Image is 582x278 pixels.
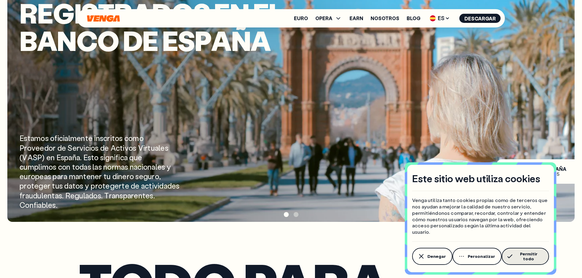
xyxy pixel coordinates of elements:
span: u [29,191,33,200]
span: s [150,191,153,200]
span: A [563,167,566,171]
span: v [79,143,83,153]
span: E [162,27,178,54]
span: , [159,171,161,181]
span: d [64,181,68,190]
span: a [75,171,79,181]
span: S [68,143,72,153]
span: n [138,191,142,200]
span: e [43,181,48,190]
span: C [20,200,25,210]
span: a [127,191,131,200]
span: r [53,143,56,153]
span: 5 [557,171,559,176]
span: a [64,171,67,181]
span: s [133,143,136,153]
span: u [151,143,155,153]
span: o [129,143,133,153]
span: a [69,181,72,190]
span: d [89,191,93,200]
span: e [157,162,162,171]
span: e [70,191,75,200]
a: Descargar [459,14,501,23]
span: A [555,167,559,171]
span: S [33,153,37,162]
span: e [62,143,66,153]
span: d [44,143,49,153]
span: o [31,171,35,181]
span: c [124,133,128,143]
span: e [34,181,38,190]
span: s [119,191,123,200]
span: u [24,162,27,171]
span: . [80,153,82,162]
span: s [176,181,179,190]
span: o [49,143,53,153]
span: m [42,162,49,171]
span: o [155,171,159,181]
span: o [130,171,134,181]
span: d [159,181,163,190]
span: . [153,191,155,200]
span: n [115,191,119,200]
span: e [105,181,110,190]
span: c [145,181,149,190]
span: i [104,153,105,162]
span: u [37,191,41,200]
span: r [145,143,148,153]
span: a [37,27,57,54]
span: g [75,191,79,200]
span: Denegar [427,254,446,259]
span: c [76,27,97,54]
span: R [65,191,70,200]
span: t [72,162,75,171]
span: n [103,162,107,171]
span: n [57,27,76,54]
span: p [20,181,24,190]
span: s [80,181,83,190]
span: u [55,181,59,190]
span: i [89,143,91,153]
span: s [95,143,98,153]
span: P [20,143,24,153]
span: e [43,191,48,200]
span: p [123,191,127,200]
span: n [48,191,52,200]
span: a [164,181,167,190]
button: Permitir todo [502,248,549,265]
span: s [98,162,102,171]
span: i [158,181,159,190]
svg: Inicio [86,15,121,22]
span: ES [428,13,452,23]
span: t [112,133,115,143]
span: ñ [231,27,251,54]
span: d [167,181,172,190]
span: T [104,191,109,200]
span: i [36,200,38,210]
span: OPERA [315,16,332,21]
a: Earn [350,16,363,21]
span: s [135,171,139,181]
span: r [95,181,98,190]
span: m [133,133,139,143]
span: n [110,153,114,162]
span: v [154,181,158,190]
span: t [52,191,55,200]
span: e [88,133,93,143]
a: Euro [294,16,308,21]
span: s [24,133,27,143]
span: g [38,181,43,190]
span: a [121,162,125,171]
span: t [104,171,107,181]
span: m [115,162,121,171]
span: A [27,153,33,162]
span: e [145,191,150,200]
span: e [40,143,44,153]
span: Permitir todo [515,251,542,261]
span: c [85,143,89,153]
span: e [134,191,138,200]
span: o [27,181,31,190]
a: Nosotros [371,16,399,21]
span: t [83,171,86,181]
span: i [40,162,42,171]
